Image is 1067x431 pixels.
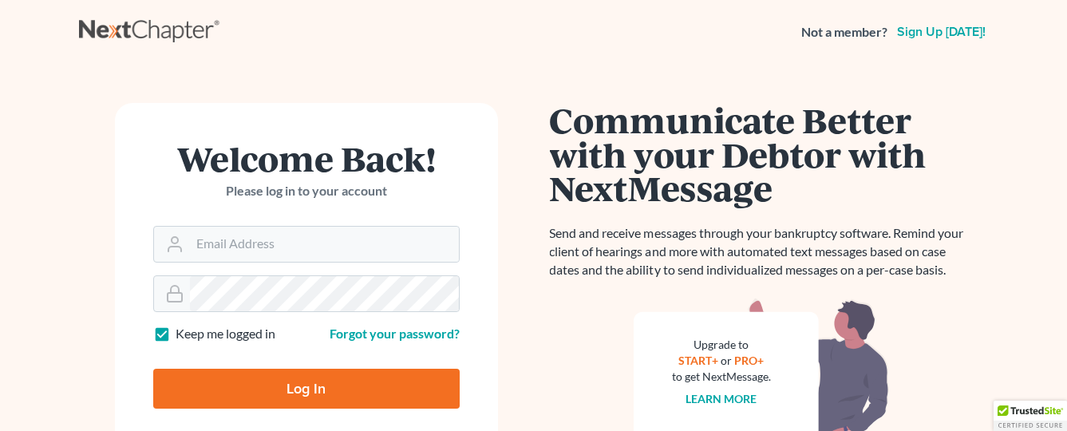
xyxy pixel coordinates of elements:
[672,369,771,385] div: to get NextMessage.
[153,369,460,409] input: Log In
[153,182,460,200] p: Please log in to your account
[734,354,764,367] a: PRO+
[994,401,1067,431] div: TrustedSite Certified
[190,227,459,262] input: Email Address
[672,337,771,353] div: Upgrade to
[550,103,973,205] h1: Communicate Better with your Debtor with NextMessage
[721,354,732,367] span: or
[176,325,275,343] label: Keep me logged in
[894,26,989,38] a: Sign up [DATE]!
[550,224,973,279] p: Send and receive messages through your bankruptcy software. Remind your client of hearings and mo...
[330,326,460,341] a: Forgot your password?
[153,141,460,176] h1: Welcome Back!
[678,354,718,367] a: START+
[686,392,757,405] a: Learn more
[801,23,887,42] strong: Not a member?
